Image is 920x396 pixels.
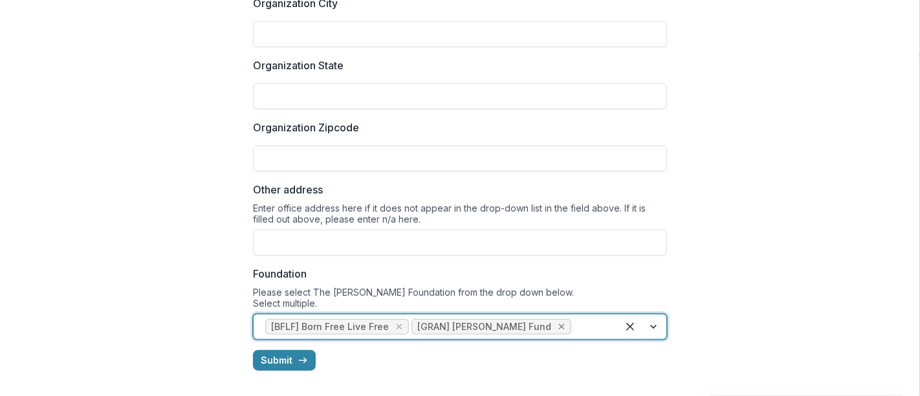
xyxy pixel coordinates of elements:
span: [BFLF] Born Free Live Free [271,322,389,333]
p: Other address [253,182,323,197]
button: Submit [253,350,316,371]
div: Please select The [PERSON_NAME] Foundation from the drop down below. Select multiple. [253,287,667,314]
span: [GRAN] [PERSON_NAME] Fund [417,322,551,333]
div: Remove [GRAN] Grandy Fund [555,320,568,333]
div: Remove [BFLF] Born Free Live Free [393,320,406,333]
p: Foundation [253,266,307,281]
p: Organization State [253,58,344,73]
div: Clear selected options [620,316,641,337]
div: Enter office address here if it does not appear in the drop-down list in the field above. If it i... [253,203,667,230]
p: Organization Zipcode [253,120,359,135]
